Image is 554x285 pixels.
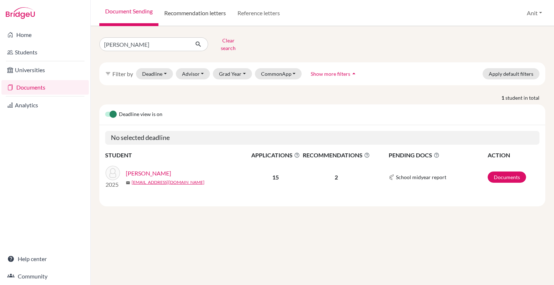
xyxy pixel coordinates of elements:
i: filter_list [105,71,111,77]
p: 2 [302,173,371,182]
button: CommonApp [255,68,302,79]
span: mail [126,181,130,185]
button: Clear search [208,35,248,54]
span: Filter by [112,70,133,77]
a: Analytics [1,98,89,112]
th: STUDENT [105,150,250,160]
a: Universities [1,63,89,77]
h5: No selected deadline [105,131,539,145]
img: Sharma, Siddhansh [106,166,120,180]
span: Deadline view is on [119,110,162,119]
button: Grad Year [213,68,252,79]
i: arrow_drop_up [350,70,357,77]
strong: 1 [501,94,505,102]
th: ACTION [487,150,539,160]
a: Community [1,269,89,284]
button: Deadline [136,68,173,79]
a: Home [1,28,89,42]
span: PENDING DOCS [389,151,487,160]
a: Documents [1,80,89,95]
img: Bridge-U [6,7,35,19]
span: Show more filters [311,71,350,77]
a: Documents [488,172,526,183]
span: RECOMMENDATIONS [302,151,371,160]
span: School midyear report [396,173,446,181]
a: [PERSON_NAME] [126,169,171,178]
input: Find student by name... [99,37,189,51]
button: Advisor [176,68,210,79]
span: student in total [505,94,545,102]
a: Help center [1,252,89,266]
button: Apply default filters [483,68,539,79]
a: Students [1,45,89,59]
a: [EMAIL_ADDRESS][DOMAIN_NAME] [132,179,204,186]
button: Show more filtersarrow_drop_up [305,68,364,79]
button: Anit [524,6,545,20]
p: 2025 [106,180,120,189]
img: Common App logo [389,174,394,180]
span: APPLICATIONS [251,151,301,160]
b: 15 [272,174,279,181]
